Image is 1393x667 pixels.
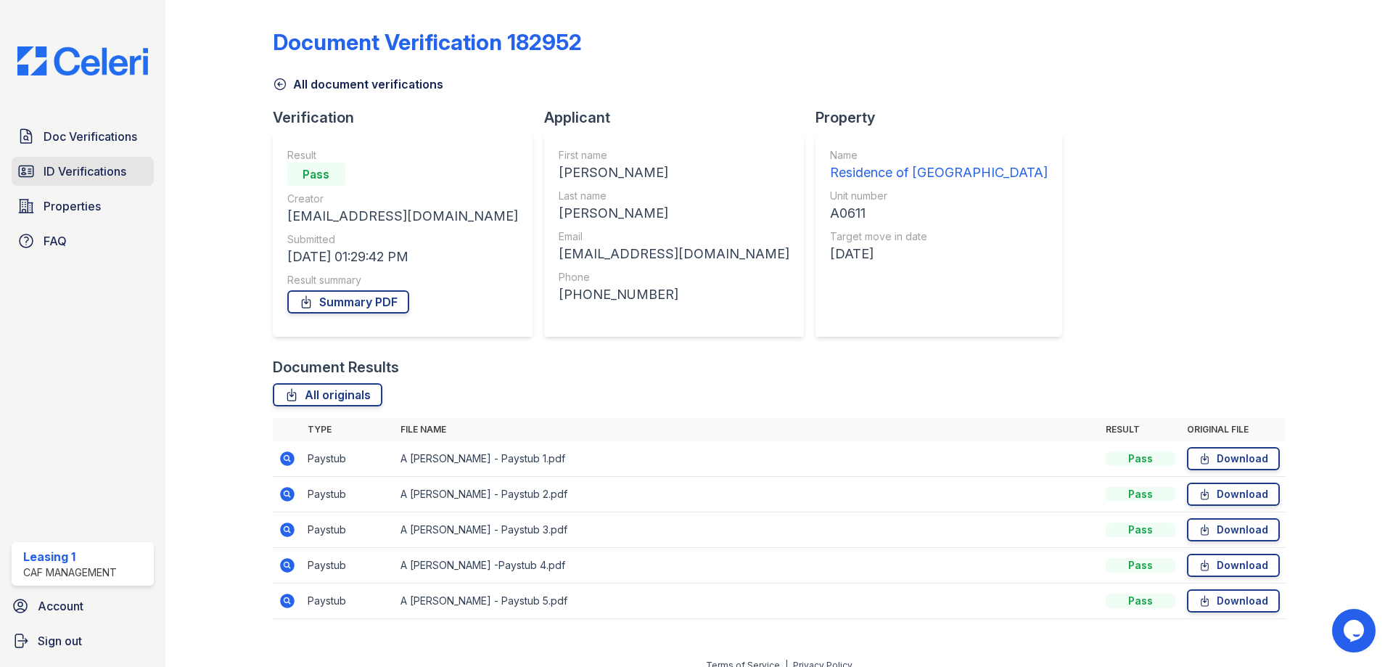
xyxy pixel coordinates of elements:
a: Properties [12,192,154,221]
div: Residence of [GEOGRAPHIC_DATA] [830,163,1048,183]
td: Paystub [302,512,395,548]
span: Doc Verifications [44,128,137,145]
div: First name [559,148,789,163]
th: Result [1100,418,1181,441]
div: Phone [559,270,789,285]
th: Original file [1181,418,1286,441]
td: A [PERSON_NAME] - Paystub 1.pdf [395,441,1100,477]
div: Applicant [544,107,815,128]
td: Paystub [302,548,395,584]
a: Download [1187,554,1280,577]
div: Target move in date [830,229,1048,244]
div: Name [830,148,1048,163]
div: Email [559,229,789,244]
div: Verification [273,107,544,128]
div: Result [287,148,518,163]
div: Pass [1106,451,1175,466]
a: Download [1187,518,1280,541]
div: Result summary [287,273,518,287]
span: Sign out [38,632,82,650]
div: [DATE] 01:29:42 PM [287,247,518,267]
div: Submitted [287,232,518,247]
div: Pass [1106,558,1175,573]
div: Last name [559,189,789,203]
td: A [PERSON_NAME] -Paystub 4.pdf [395,548,1100,584]
div: CAF Management [23,565,117,580]
div: Pass [1106,487,1175,502]
a: All originals [273,383,382,406]
div: A0611 [830,203,1048,224]
iframe: chat widget [1332,609,1378,652]
div: [PHONE_NUMBER] [559,285,789,305]
th: File name [395,418,1100,441]
div: [EMAIL_ADDRESS][DOMAIN_NAME] [559,244,789,264]
a: Download [1187,483,1280,506]
a: Sign out [6,626,160,655]
div: Unit number [830,189,1048,203]
div: Leasing 1 [23,548,117,565]
img: CE_Logo_Blue-a8612792a0a2168367f1c8372b55b34899dd931a85d93a1a3d3e32e68fde9ad4.png [6,46,160,75]
div: [PERSON_NAME] [559,203,789,224]
div: Property [815,107,1074,128]
div: Document Results [273,357,399,377]
div: Creator [287,192,518,206]
th: Type [302,418,395,441]
td: A [PERSON_NAME] - Paystub 3.pdf [395,512,1100,548]
span: Account [38,597,83,615]
td: Paystub [302,477,395,512]
a: FAQ [12,226,154,255]
div: Pass [1106,594,1175,608]
a: All document verifications [273,75,443,93]
div: [DATE] [830,244,1048,264]
td: A [PERSON_NAME] - Paystub 5.pdf [395,584,1100,619]
a: Account [6,592,160,621]
div: Pass [287,163,345,186]
td: Paystub [302,441,395,477]
div: [PERSON_NAME] [559,163,789,183]
div: Pass [1106,523,1175,537]
a: Download [1187,447,1280,470]
div: [EMAIL_ADDRESS][DOMAIN_NAME] [287,206,518,226]
div: Document Verification 182952 [273,29,582,55]
a: Name Residence of [GEOGRAPHIC_DATA] [830,148,1048,183]
td: Paystub [302,584,395,619]
span: ID Verifications [44,163,126,180]
a: ID Verifications [12,157,154,186]
a: Doc Verifications [12,122,154,151]
span: FAQ [44,232,67,250]
td: A [PERSON_NAME] - Paystub 2.pdf [395,477,1100,512]
a: Download [1187,589,1280,613]
span: Properties [44,197,101,215]
a: Summary PDF [287,290,409,314]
